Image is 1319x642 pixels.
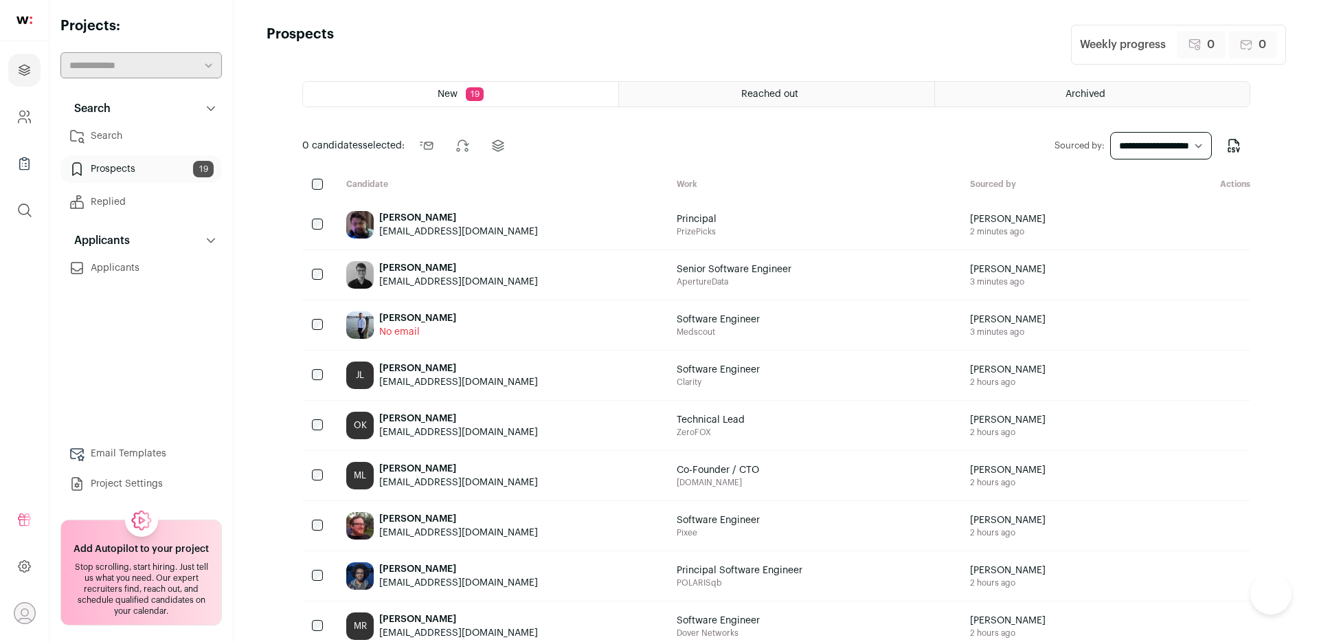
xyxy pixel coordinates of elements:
[66,232,130,249] p: Applicants
[379,425,538,439] div: [EMAIL_ADDRESS][DOMAIN_NAME]
[970,614,1046,628] span: [PERSON_NAME]
[677,477,759,488] span: [DOMAIN_NAME]
[66,100,111,117] p: Search
[677,614,760,628] span: Software Engineer
[677,427,745,438] span: ZeroFOX
[346,311,374,339] img: 1656263926538
[466,87,484,101] span: 19
[970,276,1046,287] span: 3 minutes ago
[970,477,1046,488] span: 2 hours ago
[346,562,374,590] img: 1596036698431
[677,212,717,226] span: Principal
[60,16,222,36] h2: Projects:
[302,139,405,153] span: selected:
[970,628,1046,639] span: 2 hours ago
[346,462,374,489] div: ML
[267,25,334,65] h1: Prospects
[60,155,222,183] a: Prospects19
[60,122,222,150] a: Search
[970,263,1046,276] span: [PERSON_NAME]
[60,470,222,498] a: Project Settings
[379,412,538,425] div: [PERSON_NAME]
[379,626,538,640] div: [EMAIL_ADDRESS][DOMAIN_NAME]
[619,82,934,107] a: Reached out
[379,526,538,540] div: [EMAIL_ADDRESS][DOMAIN_NAME]
[379,562,538,576] div: [PERSON_NAME]
[970,564,1046,577] span: [PERSON_NAME]
[346,512,374,540] img: 1586814375040
[346,612,374,640] div: MR
[74,542,209,556] h2: Add Autopilot to your project
[1259,36,1266,53] span: 0
[677,628,760,639] span: Dover Networks
[379,576,538,590] div: [EMAIL_ADDRESS][DOMAIN_NAME]
[69,562,213,617] div: Stop scrolling, start hiring. Just tell us what you need. Our expert recruiters find, reach out, ...
[677,326,760,337] span: Medscout
[677,527,760,538] span: Pixee
[8,100,41,133] a: Company and ATS Settings
[677,577,802,588] span: POLARISqb
[741,89,798,99] span: Reached out
[970,577,1046,588] span: 2 hours ago
[970,413,1046,427] span: [PERSON_NAME]
[1080,36,1166,53] div: Weekly progress
[379,225,538,239] div: [EMAIL_ADDRESS][DOMAIN_NAME]
[60,227,222,254] button: Applicants
[959,179,1173,192] div: Sourced by
[60,440,222,467] a: Email Templates
[970,513,1046,527] span: [PERSON_NAME]
[970,463,1046,477] span: [PERSON_NAME]
[1173,179,1250,192] div: Actions
[379,211,538,225] div: [PERSON_NAME]
[935,82,1250,107] a: Archived
[379,375,538,389] div: [EMAIL_ADDRESS][DOMAIN_NAME]
[970,226,1046,237] span: 2 minutes ago
[677,363,760,377] span: Software Engineer
[346,211,374,239] img: 1614496876301
[60,188,222,216] a: Replied
[438,89,458,99] span: New
[970,427,1046,438] span: 2 hours ago
[379,476,538,489] div: [EMAIL_ADDRESS][DOMAIN_NAME]
[379,275,538,289] div: [EMAIL_ADDRESS][DOMAIN_NAME]
[666,179,958,192] div: Work
[970,527,1046,538] span: 2 hours ago
[1250,573,1292,615] iframe: Help Scout Beacon - Open
[970,326,1046,337] span: 3 minutes ago
[677,226,717,237] span: PrizePicks
[193,161,214,177] span: 19
[677,513,760,527] span: Software Engineer
[677,413,745,427] span: Technical Lead
[1207,36,1215,53] span: 0
[970,363,1046,377] span: [PERSON_NAME]
[677,276,791,287] span: ApertureData
[970,212,1046,226] span: [PERSON_NAME]
[346,412,374,439] div: OK
[14,602,36,624] button: Open dropdown
[677,564,802,577] span: Principal Software Engineer
[677,463,759,477] span: Co-Founder / CTO
[1217,129,1250,162] button: Export to CSV
[60,95,222,122] button: Search
[970,313,1046,326] span: [PERSON_NAME]
[346,362,374,389] div: JL
[302,141,363,151] span: 0 candidates
[379,512,538,526] div: [PERSON_NAME]
[379,261,538,275] div: [PERSON_NAME]
[379,311,456,325] div: [PERSON_NAME]
[60,520,222,626] a: Add Autopilot to your project Stop scrolling, start hiring. Just tell us what you need. Our exper...
[379,362,538,375] div: [PERSON_NAME]
[346,261,374,289] img: 1516457414726
[379,462,538,476] div: [PERSON_NAME]
[677,377,760,388] span: Clarity
[335,179,666,192] div: Candidate
[8,147,41,180] a: Company Lists
[379,325,456,339] div: No email
[1055,140,1105,151] label: Sourced by:
[677,263,791,276] span: Senior Software Engineer
[970,377,1046,388] span: 2 hours ago
[677,313,760,326] span: Software Engineer
[1066,89,1105,99] span: Archived
[60,254,222,282] a: Applicants
[379,612,538,626] div: [PERSON_NAME]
